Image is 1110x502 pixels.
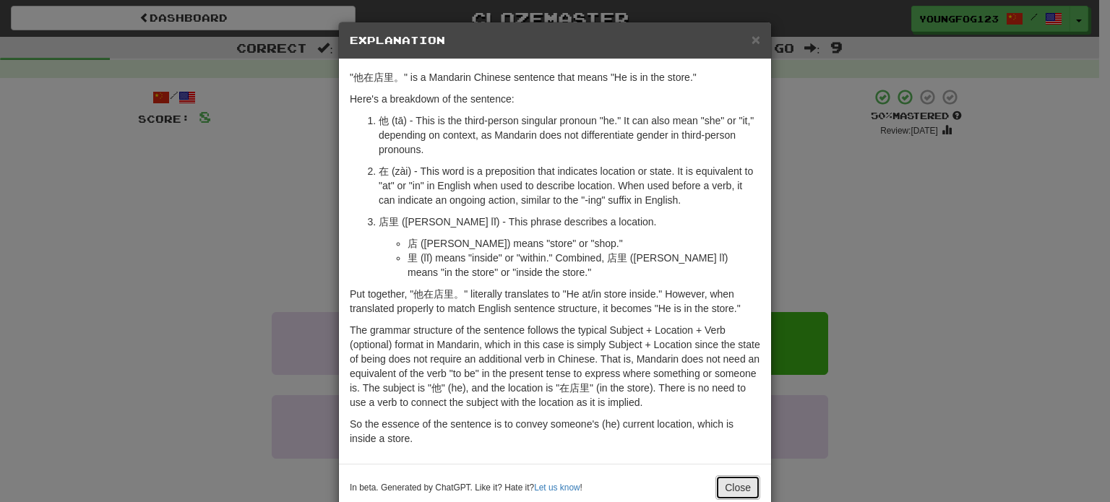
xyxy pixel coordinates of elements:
[350,92,760,106] p: Here's a breakdown of the sentence:
[379,215,760,229] p: 店里 ([PERSON_NAME] lǐ) - This phrase describes a location.
[752,31,760,48] span: ×
[534,482,580,493] a: Let us know
[350,33,760,48] h5: Explanation
[408,236,760,251] li: 店 ([PERSON_NAME]) means "store" or "shop."
[379,113,760,157] p: 他 (tā) - This is the third-person singular pronoun "he." It can also mean "she" or "it," dependin...
[350,287,760,316] p: Put together, "他在店里。" literally translates to "He at/in store inside." However, when translated p...
[350,70,760,85] p: "他在店里。" is a Mandarin Chinese sentence that means "He is in the store."
[408,251,760,280] li: 里 (lǐ) means "inside" or "within." Combined, 店里 ([PERSON_NAME] lǐ) means "in the store" or "insid...
[379,164,760,207] p: 在 (zài) - This word is a preposition that indicates location or state. It is equivalent to "at" o...
[350,323,760,410] p: The grammar structure of the sentence follows the typical Subject + Location + Verb (optional) fo...
[350,417,760,446] p: So the essence of the sentence is to convey someone's (he) current location, which is inside a st...
[350,482,582,494] small: In beta. Generated by ChatGPT. Like it? Hate it? !
[752,32,760,47] button: Close
[715,475,760,500] button: Close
